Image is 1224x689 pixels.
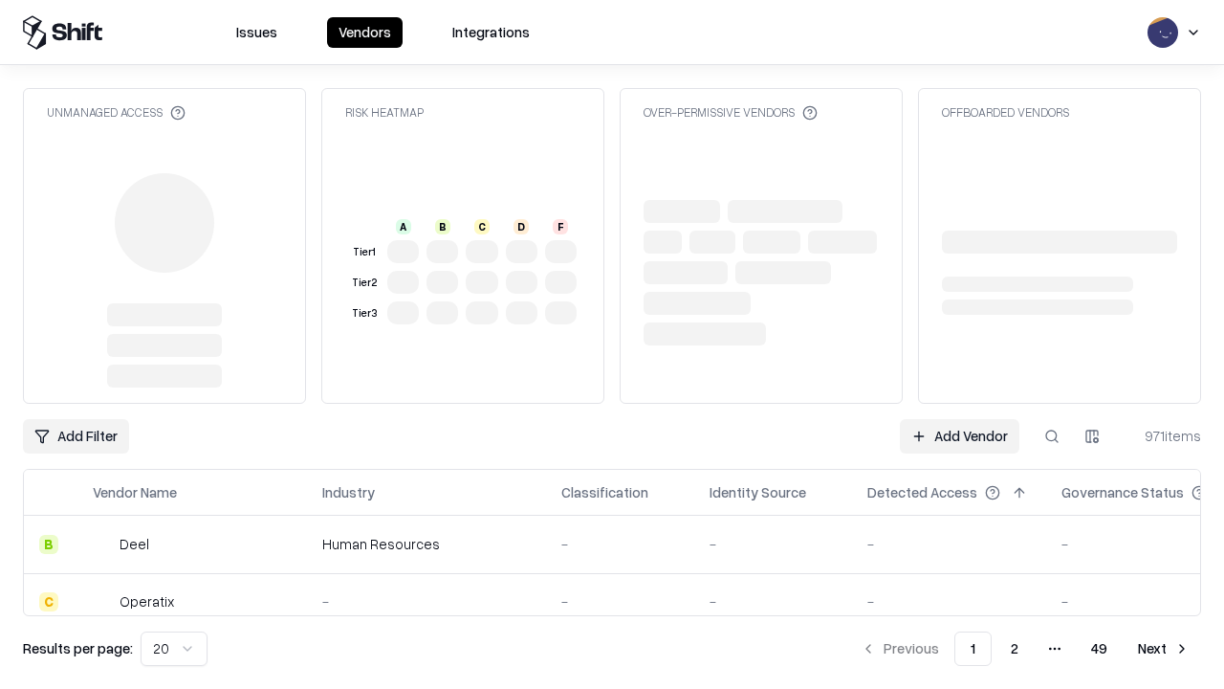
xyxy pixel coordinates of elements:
div: - [710,591,837,611]
div: Identity Source [710,482,806,502]
div: Industry [322,482,375,502]
div: B [39,535,58,554]
button: Issues [225,17,289,48]
div: Governance Status [1061,482,1184,502]
div: F [553,219,568,234]
div: - [867,591,1031,611]
img: Deel [93,535,112,554]
div: Operatix [120,591,174,611]
div: - [322,591,531,611]
div: Offboarded Vendors [942,104,1069,121]
div: C [474,219,490,234]
img: Operatix [93,592,112,611]
div: Over-Permissive Vendors [644,104,818,121]
div: D [514,219,529,234]
button: 1 [954,632,992,666]
div: - [561,534,679,554]
button: Add Filter [23,419,129,454]
button: 2 [995,632,1034,666]
button: Vendors [327,17,403,48]
button: Next [1126,632,1201,666]
div: 971 items [1125,426,1201,446]
div: Risk Heatmap [345,104,424,121]
div: Tier 2 [349,275,380,291]
nav: pagination [849,632,1201,666]
div: A [396,219,411,234]
div: Unmanaged Access [47,104,186,121]
a: Add Vendor [900,419,1019,454]
div: - [867,534,1031,554]
div: - [561,591,679,611]
div: C [39,592,58,611]
button: Integrations [441,17,541,48]
div: B [435,219,450,234]
p: Results per page: [23,638,133,658]
div: - [710,534,837,554]
div: Tier 3 [349,305,380,322]
div: Vendor Name [93,482,177,502]
div: Human Resources [322,534,531,554]
div: Classification [561,482,648,502]
div: Deel [120,534,149,554]
button: 49 [1076,632,1123,666]
div: Tier 1 [349,244,380,260]
div: Detected Access [867,482,977,502]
